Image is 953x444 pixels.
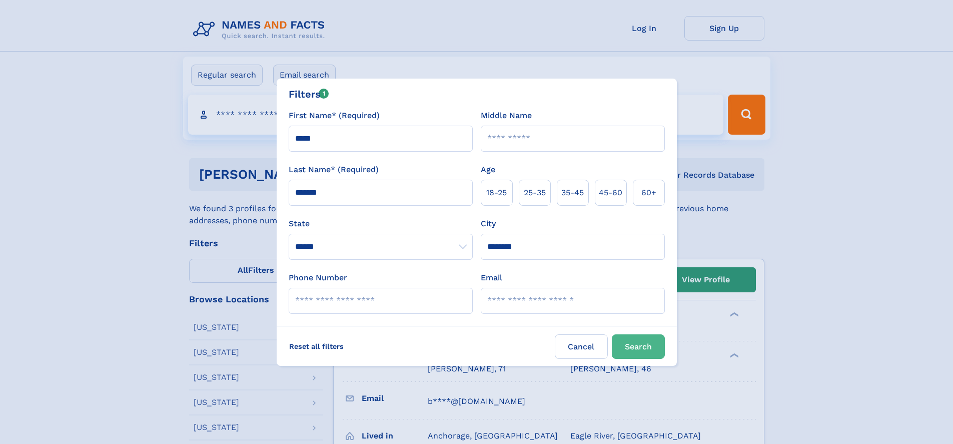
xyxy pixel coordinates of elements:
[481,218,496,230] label: City
[599,187,622,199] span: 45‑60
[289,272,347,284] label: Phone Number
[289,218,473,230] label: State
[289,164,379,176] label: Last Name* (Required)
[612,334,665,359] button: Search
[561,187,584,199] span: 35‑45
[524,187,546,199] span: 25‑35
[481,272,502,284] label: Email
[289,110,380,122] label: First Name* (Required)
[641,187,656,199] span: 60+
[481,110,532,122] label: Middle Name
[481,164,495,176] label: Age
[289,87,329,102] div: Filters
[555,334,608,359] label: Cancel
[283,334,350,358] label: Reset all filters
[486,187,507,199] span: 18‑25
